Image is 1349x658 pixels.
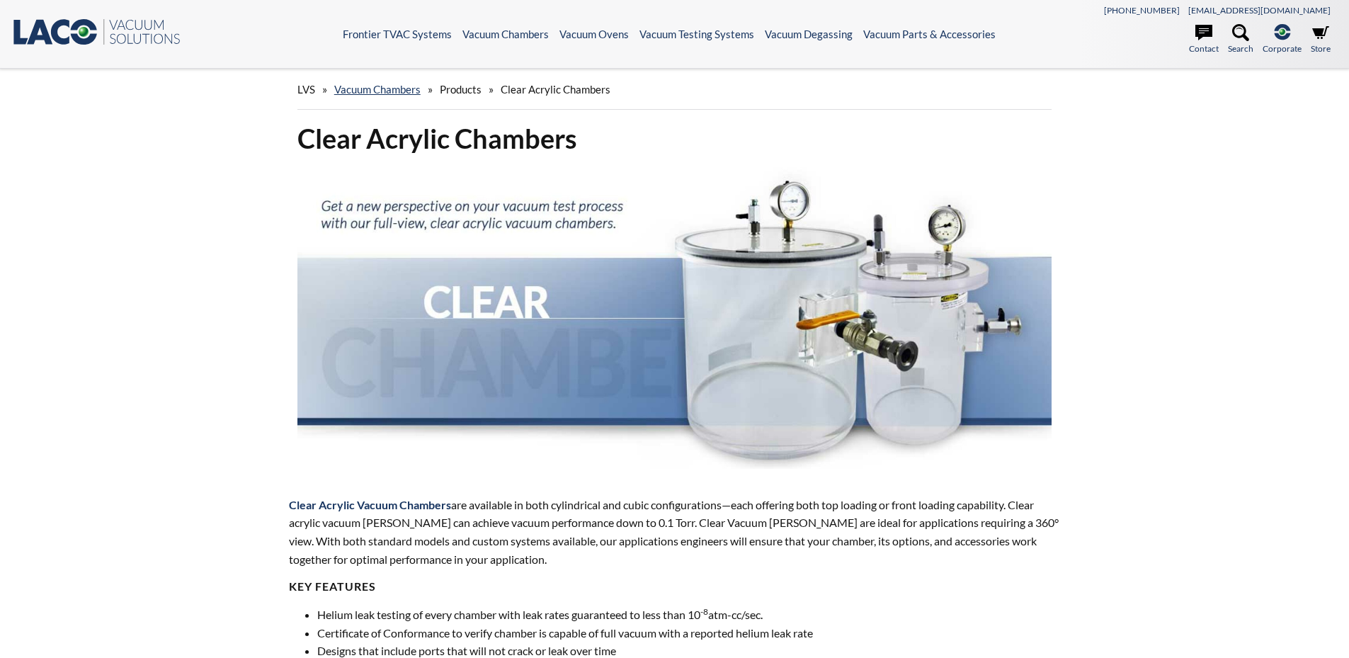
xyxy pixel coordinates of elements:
[1263,42,1302,55] span: Corporate
[1188,5,1331,16] a: [EMAIL_ADDRESS][DOMAIN_NAME]
[700,606,708,617] sup: -8
[863,28,996,40] a: Vacuum Parts & Accessories
[317,624,1061,642] li: Certificate of Conformance to verify chamber is capable of full vacuum with a reported helium lea...
[1104,5,1180,16] a: [PHONE_NUMBER]
[559,28,629,40] a: Vacuum Ovens
[765,28,853,40] a: Vacuum Degassing
[343,28,452,40] a: Frontier TVAC Systems
[297,83,315,96] span: LVS
[297,69,1052,110] div: » » »
[440,83,482,96] span: Products
[639,28,754,40] a: Vacuum Testing Systems
[462,28,549,40] a: Vacuum Chambers
[289,498,451,511] span: Clear Acrylic Vacuum Chambers
[334,83,421,96] a: Vacuum Chambers
[289,579,1061,594] h4: KEY FEATURES
[1311,24,1331,55] a: Store
[1228,24,1253,55] a: Search
[1189,24,1219,55] a: Contact
[289,496,1061,568] p: are available in both cylindrical and cubic configurations—each offering both top loading or fron...
[297,121,1052,156] h1: Clear Acrylic Chambers
[501,83,610,96] span: Clear Acrylic Chambers
[297,167,1052,469] img: Clear Chambers header
[317,606,1061,624] li: Helium leak testing of every chamber with leak rates guaranteed to less than 10 atm-cc/sec.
